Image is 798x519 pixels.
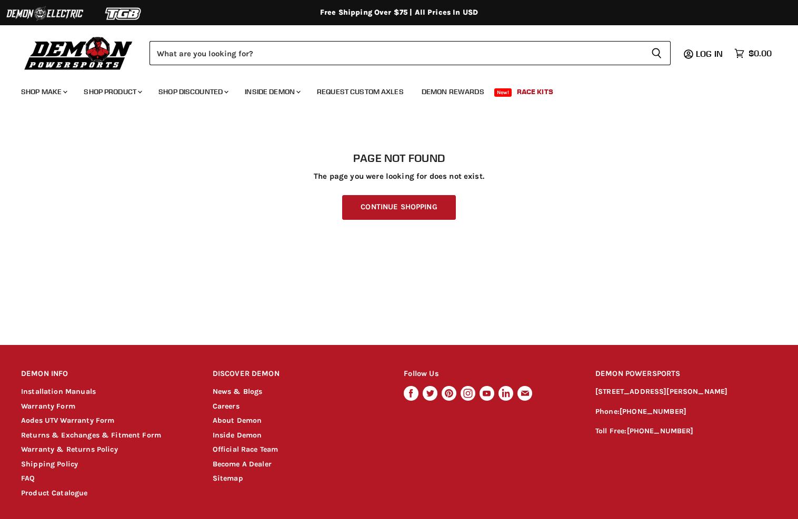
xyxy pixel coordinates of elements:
a: Installation Manuals [21,387,96,396]
ul: Main menu [13,77,769,103]
a: Warranty & Returns Policy [21,445,118,454]
a: Returns & Exchanges & Fitment Form [21,431,161,440]
a: Continue Shopping [342,195,455,220]
h2: DISCOVER DEMON [213,362,384,386]
form: Product [149,41,671,65]
a: Log in [691,49,729,58]
a: Aodes UTV Warranty Form [21,416,114,425]
p: [STREET_ADDRESS][PERSON_NAME] [595,386,777,398]
a: News & Blogs [213,387,263,396]
h1: Page not found [21,152,777,165]
a: Product Catalogue [21,489,88,497]
span: $0.00 [749,48,772,58]
p: Phone: [595,406,777,418]
a: FAQ [21,474,35,483]
a: Demon Rewards [414,81,492,103]
a: Become A Dealer [213,460,272,469]
span: New! [494,88,512,97]
a: About Demon [213,416,262,425]
a: Shop Make [13,81,74,103]
a: Shipping Policy [21,460,78,469]
a: [PHONE_NUMBER] [627,426,694,435]
a: Shop Product [76,81,148,103]
a: Shop Discounted [151,81,235,103]
img: Demon Powersports [21,34,136,72]
p: Toll Free: [595,425,777,437]
span: Log in [696,48,723,59]
a: Warranty Form [21,402,75,411]
a: Sitemap [213,474,243,483]
img: Demon Electric Logo 2 [5,4,84,24]
a: Race Kits [509,81,561,103]
a: [PHONE_NUMBER] [620,407,686,416]
input: Search [149,41,643,65]
a: Inside Demon [213,431,262,440]
h2: Follow Us [404,362,575,386]
h2: DEMON POWERSPORTS [595,362,777,386]
h2: DEMON INFO [21,362,193,386]
p: The page you were looking for does not exist. [21,172,777,181]
a: $0.00 [729,46,777,61]
img: TGB Logo 2 [84,4,163,24]
a: Careers [213,402,240,411]
a: Inside Demon [237,81,307,103]
a: Official Race Team [213,445,278,454]
button: Search [643,41,671,65]
a: Request Custom Axles [309,81,412,103]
